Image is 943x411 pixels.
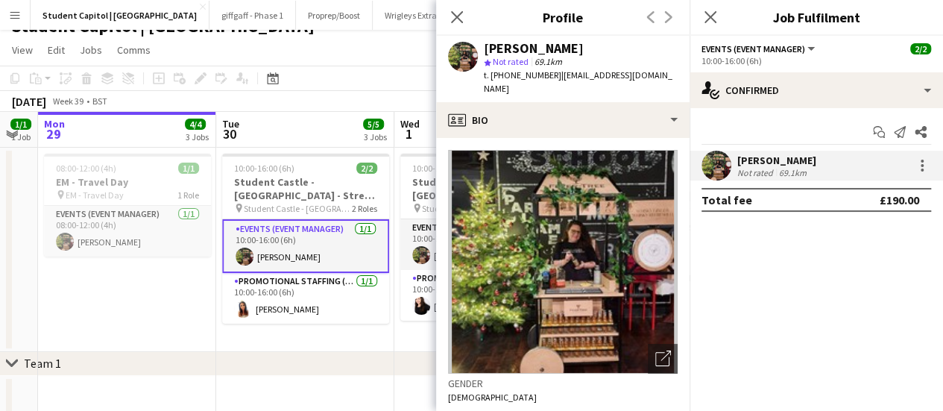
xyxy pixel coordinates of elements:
span: 2/2 [356,163,377,174]
span: 1 [398,125,420,142]
span: Jobs [80,43,102,57]
div: [PERSON_NAME] [484,42,584,55]
app-card-role: Promotional Staffing (Brand Ambassadors)1/110:00-16:00 (6h)[PERSON_NAME] [400,270,567,321]
span: Student Castle - [GEOGRAPHIC_DATA] - Street Team [244,203,352,214]
span: EM - Travel Day [66,189,124,201]
span: Edit [48,43,65,57]
button: Proprep/Boost [296,1,373,30]
span: 5/5 [363,119,384,130]
div: Team 1 [24,356,61,371]
app-job-card: 10:00-16:00 (6h)2/2Student Castle - [GEOGRAPHIC_DATA] - Street Team Student Castle - [GEOGRAPHIC_... [222,154,389,324]
span: Not rated [493,56,529,67]
span: Events (Event Manager) [701,43,805,54]
h3: Student Castle - [GEOGRAPHIC_DATA] - Freshers Fair [400,175,567,202]
span: 08:00-12:00 (4h) [56,163,116,174]
h3: Student Castle - [GEOGRAPHIC_DATA] - Street Team [222,175,389,202]
a: View [6,40,39,60]
span: 1 Role [177,189,199,201]
span: 69.1km [532,56,565,67]
div: Total fee [701,192,752,207]
app-card-role: Promotional Staffing (Brand Ambassadors)1/110:00-16:00 (6h)[PERSON_NAME] [222,273,389,324]
app-job-card: 08:00-12:00 (4h)1/1EM - Travel Day EM - Travel Day1 RoleEvents (Event Manager)1/108:00-12:00 (4h)... [44,154,211,257]
span: Week 39 [49,95,86,107]
span: 1/1 [10,119,31,130]
span: t. [PHONE_NUMBER] [484,69,561,81]
button: giffgaff - Phase 1 [209,1,296,30]
h3: Job Fulfilment [690,7,943,27]
span: 29 [42,125,65,142]
div: 3 Jobs [364,131,387,142]
div: Open photos pop-in [648,344,678,374]
span: 2/2 [910,43,931,54]
a: Comms [111,40,157,60]
div: 3 Jobs [186,131,209,142]
div: BST [92,95,107,107]
span: Wed [400,117,420,131]
div: [PERSON_NAME] [737,154,816,167]
span: Comms [117,43,151,57]
span: Student Castle - [GEOGRAPHIC_DATA] - Freshers Fair [422,203,530,214]
span: Tue [222,117,239,131]
a: Edit [42,40,71,60]
h3: Gender [448,377,678,390]
button: Wrigleys Extra [373,1,450,30]
div: [DATE] [12,94,46,109]
div: 10:00-16:00 (6h) [701,55,931,66]
app-job-card: 10:00-16:00 (6h)2/2Student Castle - [GEOGRAPHIC_DATA] - Freshers Fair Student Castle - [GEOGRAPHI... [400,154,567,321]
img: Crew avatar or photo [448,150,678,374]
h3: EM - Travel Day [44,175,211,189]
h3: Profile [436,7,690,27]
span: View [12,43,33,57]
app-card-role: Events (Event Manager)1/110:00-16:00 (6h)[PERSON_NAME] [222,219,389,273]
span: Mon [44,117,65,131]
div: £190.00 [880,192,919,207]
button: Student Capitol | [GEOGRAPHIC_DATA] [31,1,209,30]
span: | [EMAIL_ADDRESS][DOMAIN_NAME] [484,69,672,94]
div: 69.1km [776,167,810,178]
app-card-role: Events (Event Manager)1/108:00-12:00 (4h)[PERSON_NAME] [44,206,211,257]
div: 1 Job [11,131,31,142]
div: Not rated [737,167,776,178]
span: 30 [220,125,239,142]
span: 1/1 [178,163,199,174]
span: [DEMOGRAPHIC_DATA] [448,392,537,403]
app-card-role: Events (Event Manager)1/110:00-16:00 (6h)[PERSON_NAME] [400,219,567,270]
div: Bio [436,102,690,138]
span: 2 Roles [352,203,377,214]
span: 10:00-16:00 (6h) [234,163,294,174]
span: 10:00-16:00 (6h) [412,163,473,174]
a: Jobs [74,40,108,60]
button: Events (Event Manager) [701,43,817,54]
span: 4/4 [185,119,206,130]
div: Confirmed [690,72,943,108]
